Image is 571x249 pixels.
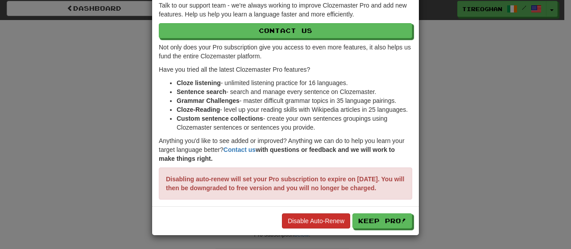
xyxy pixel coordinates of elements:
[177,105,412,114] li: - level up your reading skills with Wikipedia articles in 25 languages.
[352,213,412,229] button: Keep Pro!
[177,88,226,95] strong: Sentence search
[177,106,220,113] strong: Cloze-Reading
[177,87,412,96] li: - search and manage every sentence on Clozemaster.
[177,79,221,86] strong: Cloze listening
[177,96,412,105] li: - master difficult grammar topics in 35 language pairings.
[282,213,350,229] a: Disable Auto-Renew
[159,1,412,19] p: Talk to our support team - we're always working to improve Clozemaster Pro and add new features. ...
[177,115,263,122] strong: Custom sentence collections
[159,146,395,162] strong: with questions or feedback and we will work to make things right.
[159,65,412,74] p: Have you tried all the latest Clozemaster Pro features?
[159,43,412,61] p: Not only does your Pro subscription give you access to even more features, it also helps us fund ...
[159,23,412,38] a: Contact Us
[177,114,412,132] li: - create your own sentences groupings using Clozemaster sentences or sentences you provide.
[177,78,412,87] li: - unlimited listening practice for 16 languages.
[223,146,256,153] a: Contact us
[177,97,240,104] strong: Grammar Challenges
[166,176,404,192] strong: Disabling auto-renew will set your Pro subscription to expire on [DATE]. You will then be downgra...
[159,136,412,163] p: Anything you'd like to see added or improved? Anything we can do to help you learn your target la...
